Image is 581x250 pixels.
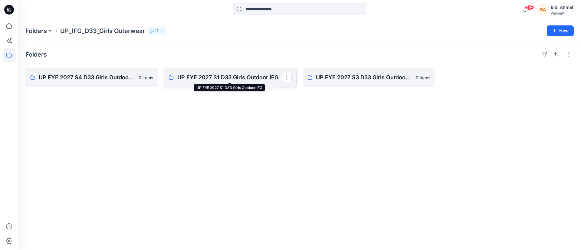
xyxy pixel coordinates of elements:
p: 0 items [416,74,430,81]
a: Folders [25,27,47,35]
p: UP FYE 2027 S1 D33 Girls Outdoor IFG [177,73,282,82]
div: Walmart [551,11,573,15]
p: UP FYE 2027 S3 D33 Girls Outdoor IFG [316,73,412,82]
button: 17 [147,27,166,35]
p: 0 items [139,74,153,81]
p: 17 [155,28,159,34]
a: UP FYE 2027 S1 D33 Girls Outdoor IFG [164,68,297,87]
span: 99+ [525,5,534,10]
p: UP_IFG_D33_Girls Outerwear [60,27,145,35]
a: UP FYE 2027 S4 D33 Girls Outdoor IFG0 items [25,68,158,87]
div: BA [537,4,548,15]
div: Bibi Annief [551,4,573,11]
p: UP FYE 2027 S4 D33 Girls Outdoor IFG [39,73,135,82]
h4: Folders [25,51,47,58]
button: New [547,25,574,36]
a: UP FYE 2027 S3 D33 Girls Outdoor IFG0 items [303,68,435,87]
